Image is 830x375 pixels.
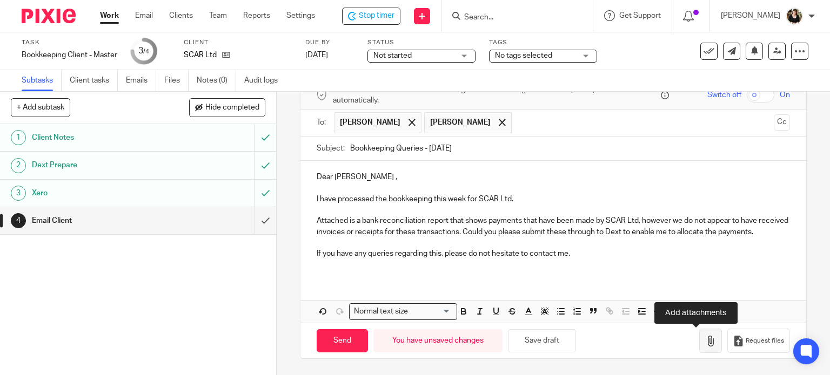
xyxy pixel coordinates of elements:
[619,12,661,19] span: Get Support
[305,51,328,59] span: [DATE]
[317,194,791,204] p: I have processed the bookkeeping this week for SCAR Ltd.
[489,38,597,47] label: Tags
[317,143,345,154] label: Subject:
[164,70,189,91] a: Files
[22,38,117,47] label: Task
[11,130,26,145] div: 1
[184,38,292,47] label: Client
[774,114,790,131] button: Cc
[70,70,118,91] a: Client tasks
[305,38,354,47] label: Due by
[317,117,329,128] label: To:
[135,10,153,21] a: Email
[22,70,62,91] a: Subtasks
[32,157,173,173] h1: Dext Prepare
[373,329,503,352] div: You have unsaved changes
[786,8,803,25] img: Helen%20Campbell.jpeg
[286,10,315,21] a: Settings
[244,70,286,91] a: Audit logs
[169,10,193,21] a: Clients
[32,213,173,229] h1: Email Client
[205,104,259,112] span: Hide completed
[317,172,791,182] p: Dear [PERSON_NAME] ,
[11,186,26,201] div: 3
[352,306,411,317] span: Normal text size
[349,303,457,320] div: Search for option
[333,84,659,106] span: Secure the attachments in this message. Files exceeding the size limit (10MB) will be secured aut...
[189,98,265,117] button: Hide completed
[209,10,227,21] a: Team
[746,337,784,345] span: Request files
[721,10,780,21] p: [PERSON_NAME]
[340,117,400,128] span: [PERSON_NAME]
[138,45,149,57] div: 3
[367,38,476,47] label: Status
[22,50,117,60] div: Bookkeeping Client - Master
[508,329,576,352] button: Save draft
[707,90,741,100] span: Switch off
[11,158,26,173] div: 2
[126,70,156,91] a: Emails
[342,8,400,25] div: SCAR Ltd - Bookkeeping Client - Master
[197,70,236,91] a: Notes (0)
[243,10,270,21] a: Reports
[184,50,217,60] p: SCAR Ltd
[100,10,119,21] a: Work
[727,329,790,353] button: Request files
[11,98,70,117] button: + Add subtask
[412,306,451,317] input: Search for option
[373,52,412,59] span: Not started
[32,129,173,146] h1: Client Notes
[359,10,394,22] span: Stop timer
[317,215,791,237] p: Attached is a bank reconciliation report that shows payments that have been made by SCAR Ltd, how...
[143,49,149,54] small: /4
[317,329,368,352] input: Send
[430,117,491,128] span: [PERSON_NAME]
[463,13,560,23] input: Search
[11,213,26,228] div: 4
[317,248,791,259] p: If you have any queries regarding this, please do not hesitate to contact me.
[22,9,76,23] img: Pixie
[32,185,173,201] h1: Xero
[780,90,790,100] span: On
[495,52,552,59] span: No tags selected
